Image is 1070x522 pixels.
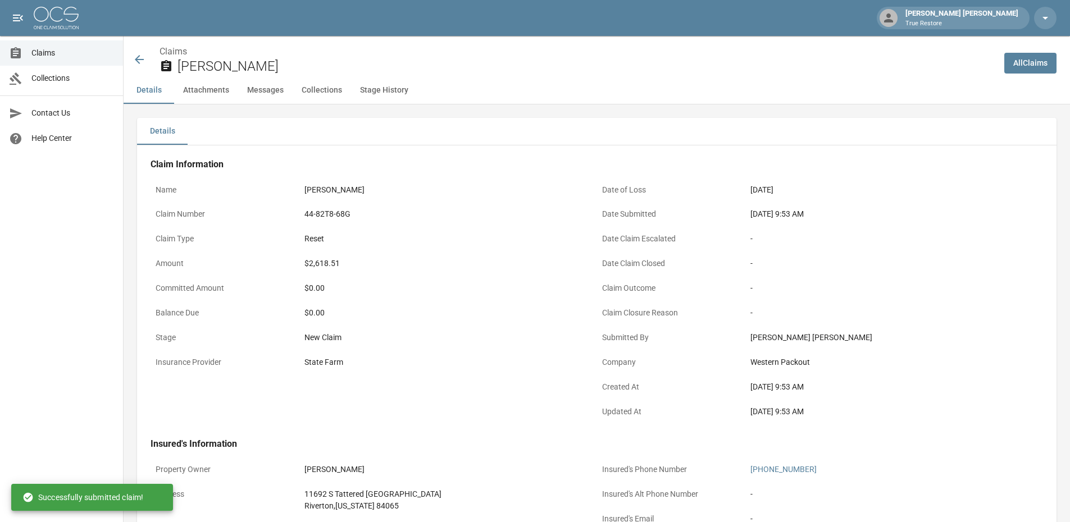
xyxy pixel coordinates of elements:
button: Stage History [351,77,417,104]
p: Submitted By [597,327,746,349]
button: Messages [238,77,293,104]
div: 11692 S Tattered [GEOGRAPHIC_DATA] [304,488,441,500]
div: State Farm [304,356,343,368]
div: $2,618.51 [304,258,340,269]
p: Claim Closure Reason [597,302,746,324]
p: Created At [597,376,746,398]
div: [PERSON_NAME] [PERSON_NAME] [750,332,1038,344]
p: Insured's Phone Number [597,459,746,480]
h4: Claim Information [151,159,1043,170]
div: Reset [304,233,324,245]
div: Successfully submitted claim! [22,487,143,507]
div: New Claim [304,332,592,344]
div: Western Packout [750,356,1038,368]
div: $0.00 [304,282,592,294]
div: Riverton , [US_STATE] 84065 [304,500,441,512]
p: Date of Loss [597,179,746,201]
img: ocs-logo-white-transparent.png [34,7,79,29]
p: Claim Type [151,228,299,250]
p: Claim Number [151,203,299,225]
div: details tabs [137,118,1057,145]
div: - [750,258,1038,269]
p: Date Submitted [597,203,746,225]
span: Claims [31,47,114,59]
div: - [750,282,1038,294]
p: Committed Amount [151,277,299,299]
nav: breadcrumb [160,45,995,58]
p: Date Claim Escalated [597,228,746,250]
p: Insurance Provider [151,351,299,373]
div: - [750,233,1038,245]
div: 44-82T8-68G [304,208,350,220]
div: $0.00 [304,307,592,319]
a: Claims [160,46,187,57]
h2: [PERSON_NAME] [177,58,995,75]
p: Updated At [597,401,746,423]
span: Collections [31,72,114,84]
span: Contact Us [31,107,114,119]
p: Stage [151,327,299,349]
div: [DATE] 9:53 AM [750,406,1038,418]
p: Insured's Alt Phone Number [597,483,746,505]
button: Details [137,118,188,145]
div: [DATE] 9:53 AM [750,208,1038,220]
p: Balance Due [151,302,299,324]
p: Amount [151,253,299,274]
p: Date Claim Closed [597,253,746,274]
div: [PERSON_NAME] [304,464,365,475]
div: [PERSON_NAME] [304,184,365,196]
div: [DATE] 9:53 AM [750,381,1038,393]
div: [DATE] [750,184,773,196]
div: [PERSON_NAME] [PERSON_NAME] [901,8,1023,28]
p: Company [597,351,746,373]
a: AllClaims [1004,53,1057,74]
div: anchor tabs [124,77,1070,104]
p: Name [151,179,299,201]
p: Claim Outcome [597,277,746,299]
button: open drawer [7,7,29,29]
div: - [750,307,1038,319]
p: Address [151,483,299,505]
span: Help Center [31,132,114,144]
div: - [750,488,753,500]
p: True Restore [905,19,1018,29]
button: Details [124,77,174,104]
button: Collections [293,77,351,104]
p: Property Owner [151,459,299,480]
a: [PHONE_NUMBER] [750,465,817,474]
h4: Insured's Information [151,438,1043,450]
button: Attachments [174,77,238,104]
